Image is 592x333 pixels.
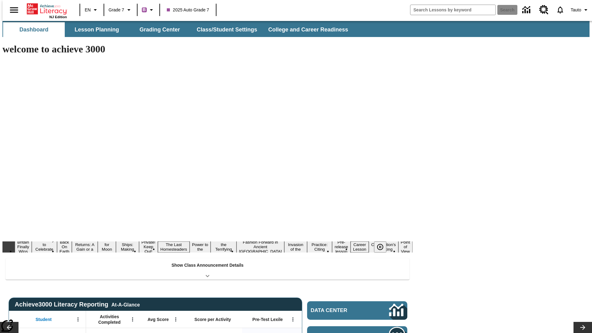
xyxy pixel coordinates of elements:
button: Slide 5 Time for Moon Rules? [98,237,116,257]
button: Slide 3 Back On Earth [57,239,72,255]
button: Slide 7 Private! Keep Out! [139,239,158,255]
button: Pause [374,241,386,253]
span: B [143,6,146,14]
span: Student [35,317,51,322]
button: Slide 14 Pre-release lesson [332,239,351,255]
button: College and Career Readiness [263,22,353,37]
span: 2025 Auto Grade 7 [167,7,209,13]
span: Score per Activity [195,317,231,322]
span: EN [85,7,91,13]
div: SubNavbar [2,21,590,37]
a: Notifications [552,2,568,18]
div: Home [27,2,67,19]
button: Open Menu [288,315,298,324]
span: Data Center [311,307,368,314]
button: Class/Student Settings [192,22,262,37]
button: Lesson Planning [66,22,128,37]
button: Open side menu [5,1,23,19]
button: Slide 11 Fashion Forward in Ancient Rome [236,239,284,255]
button: Slide 6 Cruise Ships: Making Waves [116,237,139,257]
button: Slide 1 Britain Finally Wins [15,239,32,255]
a: Data Center [307,301,407,320]
button: Slide 13 Mixed Practice: Citing Evidence [307,237,332,257]
div: SubNavbar [2,22,354,37]
button: Slide 8 The Last Homesteaders [158,241,190,253]
button: Lesson carousel, Next [573,322,592,333]
a: Resource Center, Will open in new tab [536,2,552,18]
button: Dashboard [3,22,65,37]
div: At-A-Glance [111,301,140,308]
button: Slide 10 Attack of the Terrifying Tomatoes [211,237,236,257]
button: Grade: Grade 7, Select a grade [106,4,135,15]
div: Pause [374,241,393,253]
button: Open Menu [73,315,83,324]
button: Slide 2 Get Ready to Celebrate Juneteenth! [32,237,57,257]
span: Grade 7 [109,7,124,13]
span: Tauto [571,7,581,13]
button: Slide 17 Point of View [398,239,413,255]
button: Slide 4 Free Returns: A Gain or a Drain? [72,237,98,257]
button: Open Menu [171,315,180,324]
input: search field [410,5,495,15]
p: Show Class Announcement Details [171,262,244,269]
span: Activities Completed [89,314,130,325]
button: Grading Center [129,22,191,37]
span: Pre-Test Lexile [253,317,283,322]
button: Slide 15 Career Lesson [351,241,369,253]
button: Profile/Settings [568,4,592,15]
button: Slide 12 The Invasion of the Free CD [284,237,307,257]
h1: welcome to achieve 3000 [2,43,413,55]
button: Slide 16 The Constitution's Balancing Act [369,237,398,257]
span: Achieve3000 Literacy Reporting [15,301,140,308]
a: Data Center [519,2,536,18]
button: Language: EN, Select a language [82,4,102,15]
span: Avg Score [147,317,169,322]
button: Boost Class color is purple. Change class color [139,4,158,15]
button: Slide 9 Solar Power to the People [190,237,211,257]
span: NJ Edition [49,15,67,19]
a: Home [27,3,67,15]
div: Show Class Announcement Details [6,258,409,280]
button: Open Menu [128,315,137,324]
